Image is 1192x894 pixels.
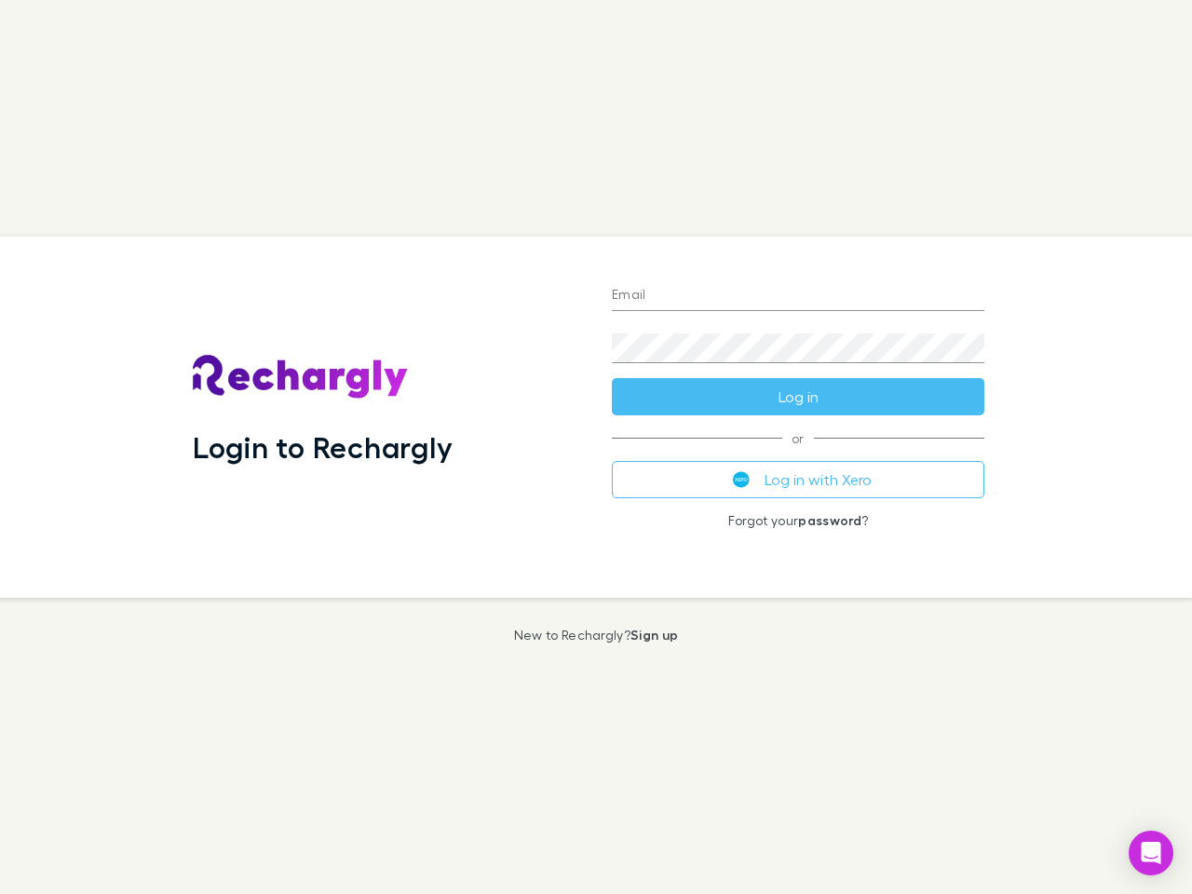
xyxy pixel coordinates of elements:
p: Forgot your ? [612,513,984,528]
img: Xero's logo [733,471,750,488]
p: New to Rechargly? [514,628,679,643]
a: Sign up [630,627,678,643]
button: Log in [612,378,984,415]
h1: Login to Rechargly [193,429,453,465]
img: Rechargly's Logo [193,355,409,400]
div: Open Intercom Messenger [1129,831,1173,875]
a: password [798,512,861,528]
button: Log in with Xero [612,461,984,498]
